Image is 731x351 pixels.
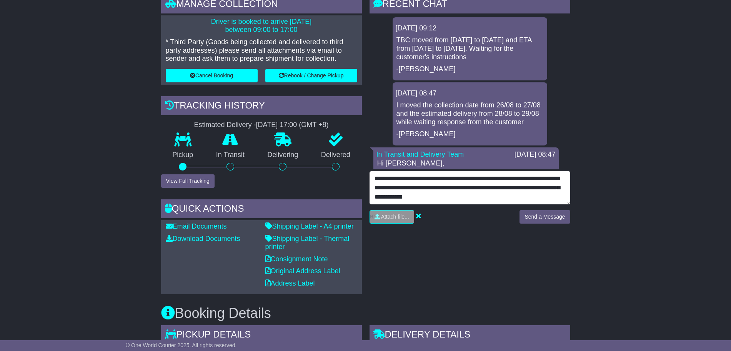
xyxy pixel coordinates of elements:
[377,159,555,168] p: Hi [PERSON_NAME],
[161,199,362,220] div: Quick Actions
[166,222,227,230] a: Email Documents
[205,151,256,159] p: In Transit
[265,222,354,230] a: Shipping Label - A4 printer
[396,65,543,74] p: -[PERSON_NAME]
[166,38,357,63] p: * Third Party (Goods being collected and delivered to third party addresses) please send all atta...
[161,174,215,188] button: View Full Tracking
[161,96,362,117] div: Tracking history
[396,89,544,98] div: [DATE] 08:47
[520,210,570,224] button: Send a Message
[370,325,570,346] div: Delivery Details
[265,255,328,263] a: Consignment Note
[396,36,543,61] p: TBC moved from [DATE] to [DATE] and ETA from [DATE] to [DATE]. Waiting for the customer's instruc...
[256,151,310,159] p: Delivering
[396,130,543,139] p: -[PERSON_NAME]
[396,24,544,33] div: [DATE] 09:12
[396,101,543,126] p: I moved the collection date from 26/08 to 27/08 and the estimated delivery from 28/08 to 29/08 wh...
[126,342,237,348] span: © One World Courier 2025. All rights reserved.
[161,151,205,159] p: Pickup
[265,279,315,287] a: Address Label
[310,151,362,159] p: Delivered
[166,235,240,242] a: Download Documents
[376,150,464,158] a: In Transit and Delivery Team
[161,325,362,346] div: Pickup Details
[265,235,350,251] a: Shipping Label - Thermal printer
[265,69,357,82] button: Rebook / Change Pickup
[161,121,362,129] div: Estimated Delivery -
[515,150,556,159] div: [DATE] 08:47
[166,18,357,34] p: Driver is booked to arrive [DATE] between 09:00 to 17:00
[256,121,329,129] div: [DATE] 17:00 (GMT +8)
[161,306,570,321] h3: Booking Details
[265,267,340,275] a: Original Address Label
[166,69,258,82] button: Cancel Booking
